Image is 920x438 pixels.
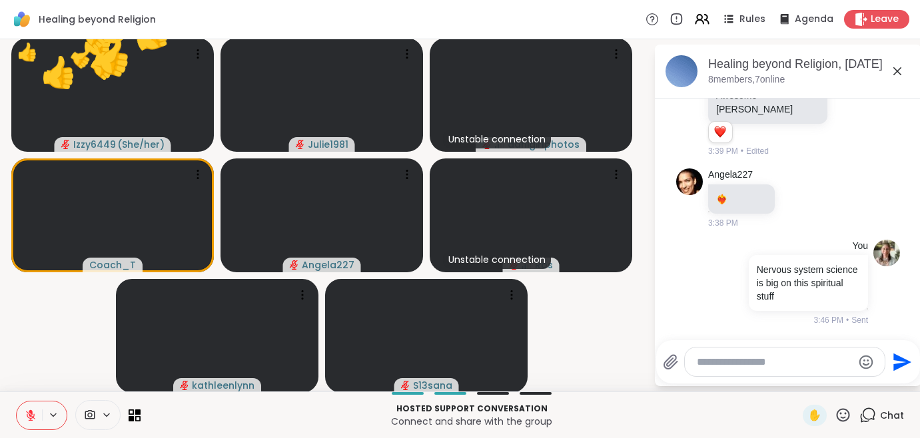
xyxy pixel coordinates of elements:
[401,381,410,390] span: audio-muted
[117,138,165,151] span: ( She/her )
[28,41,90,103] button: 👍
[39,13,156,26] span: Healing beyond Religion
[873,240,900,266] img: https://sharewell-space-live.sfo3.digitaloceanspaces.com/user-generated/281b872e-73bb-4653-b913-d...
[846,314,849,326] span: •
[858,354,874,370] button: Emoji picker
[443,130,551,148] div: Unstable connection
[676,168,703,195] img: https://sharewell-space-live.sfo3.digitaloceanspaces.com/user-generated/521f8dc1-a24a-4d5c-86ea-f...
[73,17,153,97] button: 👍
[708,217,738,229] span: 3:38 PM
[716,194,727,204] span: ❤️‍🔥
[880,409,904,422] span: Chat
[302,258,354,272] span: Angela227
[413,379,452,392] span: S13sana
[708,73,785,87] p: 8 members, 7 online
[11,8,33,31] img: ShareWell Logomark
[709,122,732,143] div: Reaction list
[795,13,833,26] span: Agenda
[666,55,697,87] img: Healing beyond Religion, Sep 07
[180,381,189,390] span: audio-muted
[149,403,795,415] p: Hosted support conversation
[852,240,868,253] h4: You
[443,250,551,269] div: Unstable connection
[746,145,769,157] span: Edited
[296,140,305,149] span: audio-muted
[739,13,765,26] span: Rules
[808,407,821,423] span: ✋
[885,347,915,377] button: Send
[89,258,136,272] span: Coach_T
[17,39,38,65] div: 👍
[871,13,899,26] span: Leave
[708,145,738,157] span: 3:39 PM
[61,140,71,149] span: audio-muted
[713,127,727,138] button: Reactions: love
[851,314,868,326] span: Sent
[697,355,852,369] textarea: Type your message
[708,56,911,73] div: Healing beyond Religion, [DATE]
[192,379,254,392] span: kathleenlynn
[308,138,348,151] span: Julie1981
[149,415,795,428] p: Connect and share with the group
[708,168,753,182] a: Angela227
[741,145,743,157] span: •
[716,89,819,116] p: Awesome [PERSON_NAME]
[290,260,299,270] span: audio-muted
[757,263,860,303] p: Nervous system science is big on this spiritual stuff
[73,138,116,151] span: Izzy6449
[813,314,843,326] span: 3:46 PM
